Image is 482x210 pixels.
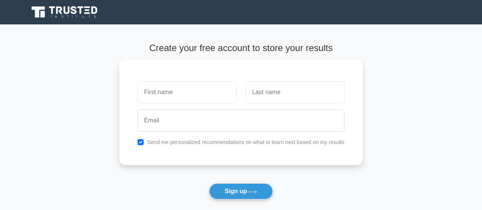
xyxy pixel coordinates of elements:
[138,109,344,131] input: Email
[138,81,236,103] input: First name
[209,183,273,199] button: Sign up
[147,139,344,145] label: Send me personalized recommendations on what to learn next based on my results
[119,43,363,54] h4: Create your free account to store your results
[246,81,344,103] input: Last name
